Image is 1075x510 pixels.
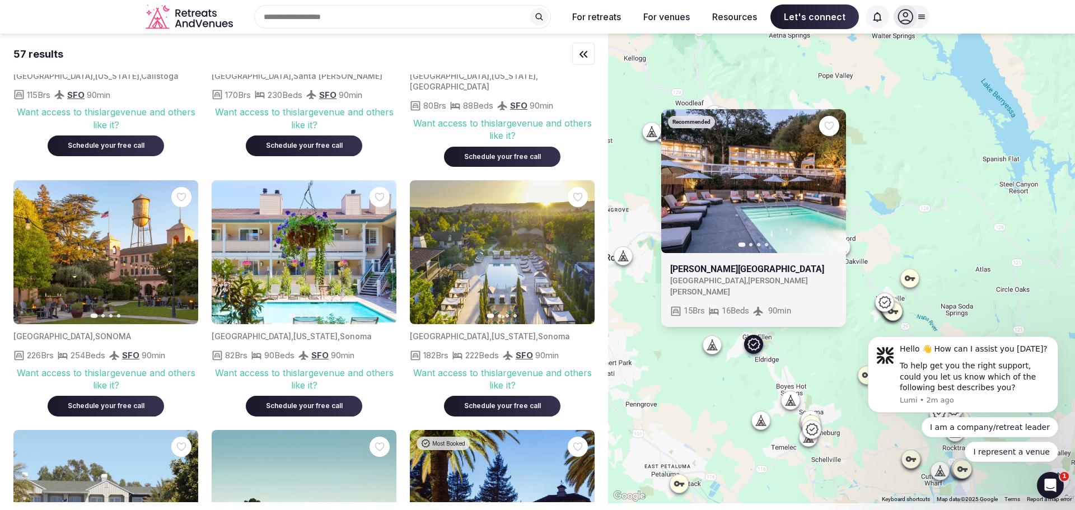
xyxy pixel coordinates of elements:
div: Schedule your free call [61,141,151,151]
span: , [139,71,141,81]
button: Go to slide 2 [101,314,105,317]
span: [GEOGRAPHIC_DATA] [410,71,489,81]
a: View venue [670,263,837,275]
a: Open this area in Google Maps (opens a new window) [611,489,648,503]
span: 82 Brs [225,349,247,361]
iframe: Intercom notifications message [851,320,1075,480]
span: Sonoma [538,331,570,341]
span: SFO [319,90,336,100]
span: Let's connect [770,4,859,29]
button: Go to slide 2 [749,243,752,246]
span: 90 Beds [264,349,295,361]
span: , [489,71,492,81]
span: 88 Beds [463,100,493,111]
span: [US_STATE] [492,71,536,81]
div: Want access to this large venue and others like it? [13,106,198,131]
span: [GEOGRAPHIC_DATA] [13,71,93,81]
span: , [291,331,293,341]
span: 182 Brs [423,349,448,361]
button: Go to slide 1 [487,314,494,318]
a: Visit the homepage [146,4,235,30]
span: Santa [PERSON_NAME] [293,71,382,81]
button: Keyboard shortcuts [882,495,930,503]
h2: [PERSON_NAME][GEOGRAPHIC_DATA] [670,263,837,275]
a: Schedule your free call [48,139,164,150]
span: 230 Beds [268,89,302,101]
a: Terms (opens in new tab) [1004,496,1020,502]
span: SONOMA [95,331,131,341]
span: [GEOGRAPHIC_DATA] [670,276,746,285]
span: 115 Brs [27,89,50,101]
a: Schedule your free call [246,399,362,410]
span: 90 min [530,100,553,111]
span: [GEOGRAPHIC_DATA] [212,71,291,81]
span: , [93,71,95,81]
span: , [291,71,293,81]
span: [GEOGRAPHIC_DATA] [410,331,489,341]
span: [US_STATE] [293,331,338,341]
span: 90 min [331,349,354,361]
a: Schedule your free call [246,139,362,150]
span: SFO [67,90,85,100]
span: [GEOGRAPHIC_DATA] [410,82,489,91]
div: Schedule your free call [457,401,547,411]
img: Google [611,489,648,503]
span: [PERSON_NAME] [PERSON_NAME] [670,276,808,296]
span: 16 Beds [722,305,749,317]
img: Featured image for venue [410,180,595,324]
span: 15 Brs [684,305,705,317]
span: 226 Brs [27,349,54,361]
button: Resources [703,4,766,29]
div: Want access to this large venue and others like it? [410,117,595,142]
div: Schedule your free call [259,141,349,151]
span: 222 Beds [465,349,499,361]
div: Want access to this large venue and others like it? [410,367,595,392]
span: Calistoga [141,71,179,81]
span: , [746,276,748,285]
iframe: Intercom live chat [1037,472,1064,499]
a: Report a map error [1027,496,1072,502]
button: Go to slide 3 [307,314,311,317]
button: Go to slide 3 [109,314,113,317]
span: 90 min [535,349,559,361]
img: Featured image for venue [13,180,198,324]
span: 90 min [87,89,110,101]
span: Recommended [672,118,711,126]
button: Go to slide 2 [300,314,303,317]
div: Schedule your free call [457,152,547,162]
button: For venues [634,4,699,29]
span: , [489,331,492,341]
div: Want access to this large venue and others like it? [212,106,396,131]
button: Go to slide 2 [498,314,501,317]
button: Go to slide 1 [289,314,296,318]
a: Schedule your free call [444,399,560,410]
span: SFO [516,350,533,361]
span: SFO [311,350,329,361]
svg: Retreats and Venues company logo [146,4,235,30]
span: , [536,331,538,341]
a: Schedule your free call [48,399,164,410]
button: Go to slide 4 [315,314,319,317]
button: Go to slide 1 [738,242,745,247]
button: Go to slide 1 [91,314,98,318]
span: [GEOGRAPHIC_DATA] [212,331,291,341]
span: 254 Beds [71,349,105,361]
span: 1 [1060,472,1069,481]
span: 80 Brs [423,100,446,111]
span: SFO [510,100,527,111]
span: , [93,331,95,341]
span: Sonoma [340,331,372,341]
div: Schedule your free call [259,401,349,411]
span: 90 min [142,349,165,361]
span: [GEOGRAPHIC_DATA] [13,331,93,341]
span: , [536,71,538,81]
